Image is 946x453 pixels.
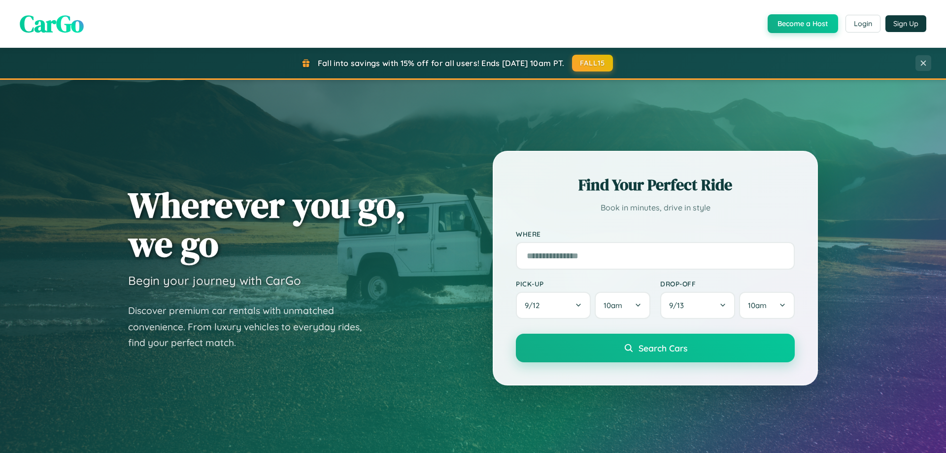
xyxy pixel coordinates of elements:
[318,58,565,68] span: Fall into savings with 15% off for all users! Ends [DATE] 10am PT.
[572,55,613,71] button: FALL15
[660,292,735,319] button: 9/13
[516,279,650,288] label: Pick-up
[516,334,795,362] button: Search Cars
[768,14,838,33] button: Become a Host
[516,201,795,215] p: Book in minutes, drive in style
[639,343,687,353] span: Search Cars
[845,15,880,33] button: Login
[604,301,622,310] span: 10am
[739,292,795,319] button: 10am
[885,15,926,32] button: Sign Up
[669,301,689,310] span: 9 / 13
[128,303,374,351] p: Discover premium car rentals with unmatched convenience. From luxury vehicles to everyday rides, ...
[525,301,544,310] span: 9 / 12
[128,185,406,263] h1: Wherever you go, we go
[660,279,795,288] label: Drop-off
[516,230,795,238] label: Where
[516,174,795,196] h2: Find Your Perfect Ride
[595,292,650,319] button: 10am
[128,273,301,288] h3: Begin your journey with CarGo
[20,7,84,40] span: CarGo
[748,301,767,310] span: 10am
[516,292,591,319] button: 9/12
